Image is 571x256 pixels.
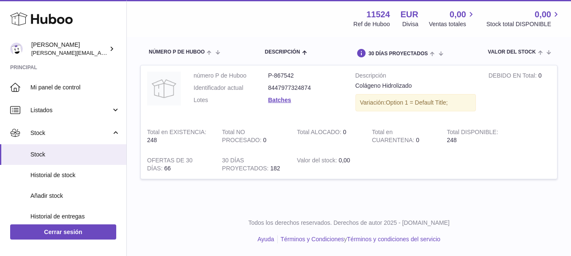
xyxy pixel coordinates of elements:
td: 248 [440,122,515,151]
dt: número P de Huboo [194,72,268,80]
strong: Total en EXISTENCIA [147,129,206,137]
span: 0,00 [535,9,551,20]
dd: 8447977324874 [268,84,342,92]
span: Stock [30,129,111,137]
span: 30 DÍAS PROYECTADOS [369,51,428,57]
span: Descripción [265,49,300,55]
span: 0,00 [339,157,350,164]
span: Ventas totales [429,20,476,28]
a: Cerrar sesión [10,224,116,240]
span: Listados [30,106,111,114]
strong: Total ALOCADO [297,129,343,137]
span: 0 [416,137,419,143]
td: 0 [482,65,557,122]
strong: 11524 [366,9,390,20]
td: 0 [291,122,366,151]
td: 66 [141,150,216,179]
strong: Total en CUARENTENA [372,129,416,146]
strong: Total DISPONIBLE [447,129,498,137]
span: Mi panel de control [30,84,120,92]
span: Stock [30,151,120,159]
strong: EUR [401,9,418,20]
strong: OFERTAS DE 30 DÍAS [147,157,193,174]
strong: DEBIDO EN Total [489,72,538,81]
div: [PERSON_NAME] [31,41,107,57]
td: 248 [141,122,216,151]
img: marie@teitv.com [10,43,23,55]
span: Historial de entregas [30,213,120,221]
p: Todos los derechos reservados. Derechos de autor 2025 - [DOMAIN_NAME] [134,219,564,227]
span: Stock total DISPONIBLE [486,20,561,28]
a: 0,00 Stock total DISPONIBLE [486,9,561,28]
span: Option 1 = Default Title; [386,99,448,106]
span: 0,00 [450,9,466,20]
a: 0,00 Ventas totales [429,9,476,28]
td: 0 [216,122,290,151]
strong: Total NO PROCESADO [222,129,263,146]
span: número P de Huboo [149,49,205,55]
span: Añadir stock [30,192,120,200]
a: Batches [268,97,291,103]
div: Colágeno Hidrolizado [355,82,476,90]
dt: Identificador actual [194,84,268,92]
strong: Descripción [355,72,476,82]
a: Términos y Condiciones [281,236,344,243]
strong: 30 DÍAS PROYECTADOS [222,157,270,174]
td: 182 [216,150,290,179]
div: Ref de Huboo [353,20,390,28]
strong: Valor del stock [297,157,339,166]
li: y [278,235,440,243]
a: Términos y condiciones del servicio [347,236,440,243]
span: [PERSON_NAME][EMAIL_ADDRESS][DOMAIN_NAME] [31,49,169,56]
img: product image [147,72,181,105]
a: Ayuda [257,236,274,243]
div: Divisa [402,20,418,28]
span: Valor del stock [488,49,535,55]
dd: P-867542 [268,72,342,80]
dt: Lotes [194,96,268,104]
span: Historial de stock [30,171,120,179]
div: Variación: [355,94,476,111]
